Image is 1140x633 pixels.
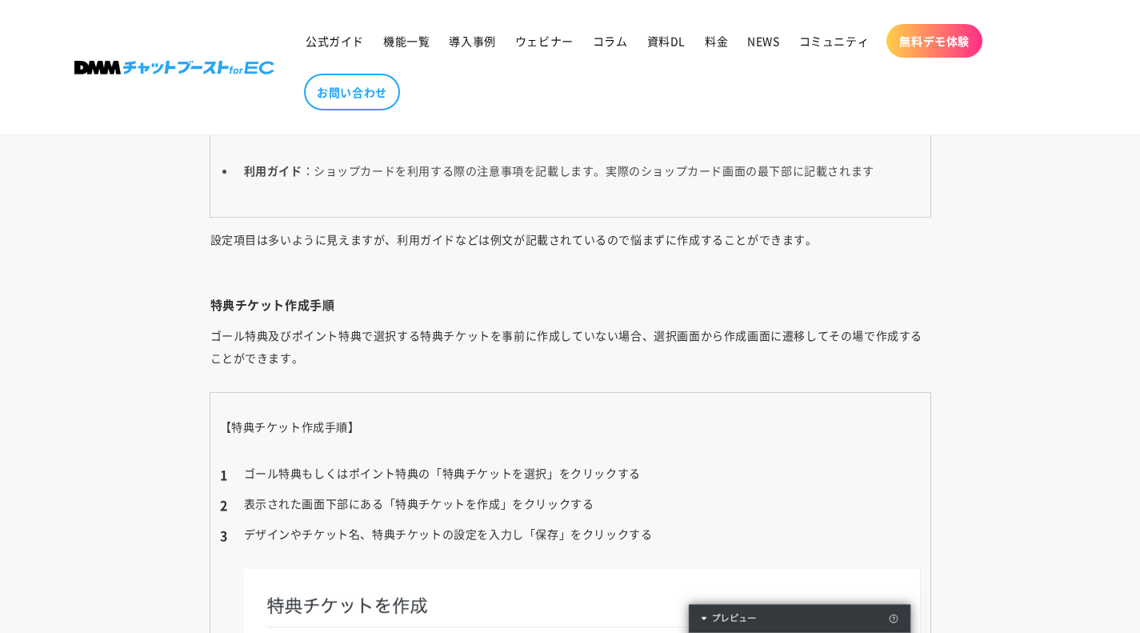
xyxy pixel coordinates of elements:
[296,24,374,58] a: 公式ガイド
[220,462,921,484] li: ゴール特典もしくはポイント特典の「特典チケットを選択」をクリックする
[899,34,970,48] span: 無料デモ体験
[374,24,439,58] a: 機能一覧
[593,34,628,48] span: コラム
[695,24,738,58] a: 料金
[638,24,695,58] a: 資料DL
[74,61,274,74] img: 株式会社DMM Boost
[506,24,583,58] a: ウェビナー
[647,34,686,48] span: 資料DL
[210,297,930,313] h4: 特典チケット作成手順
[210,228,930,273] p: 設定項目は多いように見えますが、利用ガイドなどは例文が記載されているので悩まずに作成することができます。
[236,159,921,182] li: ：ショップカードを利用する際の注意事項を記載します。実際のショップカード画面の最下部に記載されます
[220,415,921,438] p: 【特典チケット作成手順】
[306,34,364,48] span: 公式ガイド
[317,85,387,99] span: お問い合わせ
[705,34,728,48] span: 料金
[583,24,638,58] a: コラム
[790,24,879,58] a: コミュニティ
[439,24,505,58] a: 導入事例
[886,24,982,58] a: 無料デモ体験
[220,492,921,515] li: 表示された画面下部にある「特典チケットを作成」をクリックする
[304,74,400,110] a: お問い合わせ
[515,34,574,48] span: ウェビナー
[244,162,302,178] b: 利用ガイド
[210,324,930,369] p: ゴール特典及びポイント特典で選択する特典チケットを事前に作成していない場合、選択画面から作成画面に遷移してその場で作成することができます。
[383,34,430,48] span: 機能一覧
[747,34,779,48] span: NEWS
[738,24,789,58] a: NEWS
[449,34,495,48] span: 導入事例
[799,34,870,48] span: コミュニティ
